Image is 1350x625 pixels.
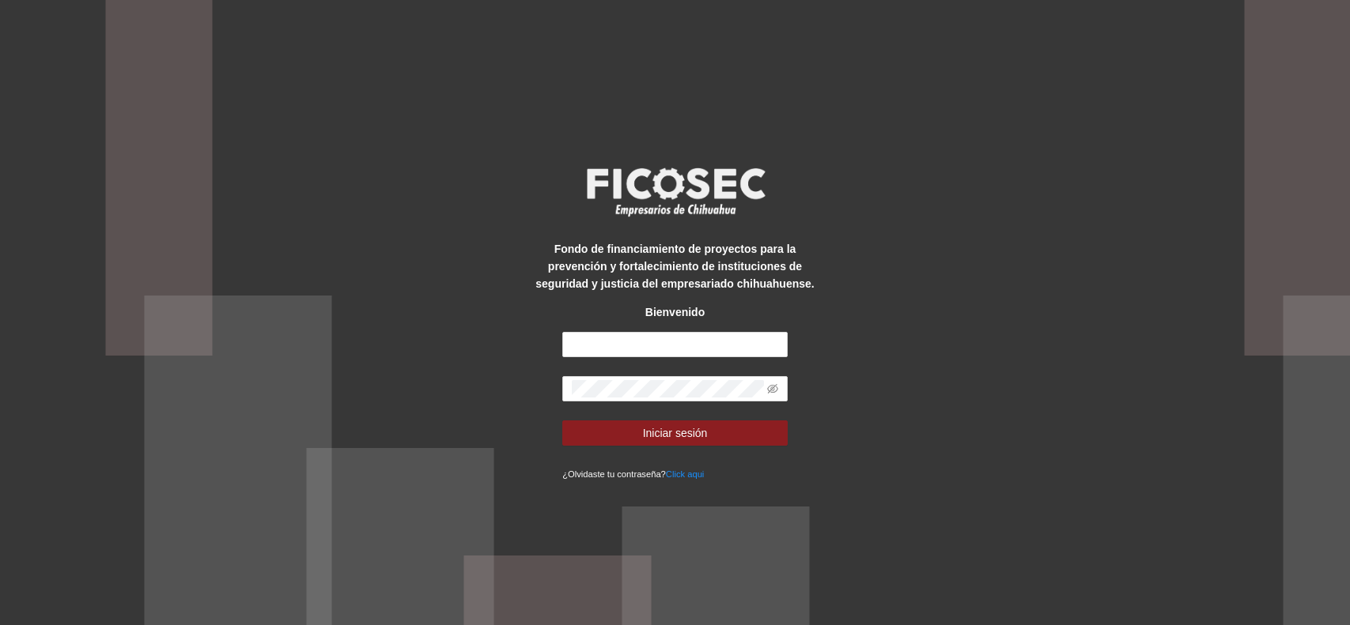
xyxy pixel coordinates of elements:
a: Click aqui [666,469,705,479]
button: Iniciar sesión [562,420,788,446]
small: ¿Olvidaste tu contraseña? [562,469,704,479]
span: Iniciar sesión [643,424,708,442]
span: eye-invisible [767,383,778,394]
strong: Bienvenido [645,306,705,318]
strong: Fondo de financiamiento de proyectos para la prevención y fortalecimiento de instituciones de seg... [535,243,814,290]
img: logo [577,163,774,221]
